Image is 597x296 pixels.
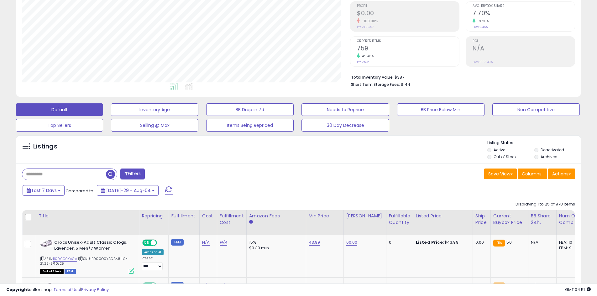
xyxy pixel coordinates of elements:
[40,269,64,274] span: All listings that are currently out of stock and unavailable for purchase on Amazon
[40,240,53,247] img: 3133AloH3rL._SL40_.jpg
[473,25,488,29] small: Prev: 6.46%
[249,240,301,245] div: 15%
[171,239,183,246] small: FBM
[16,119,103,132] button: Top Sellers
[473,4,575,8] span: Avg. Buybox Share
[493,240,505,247] small: FBA
[357,4,459,8] span: Profit
[565,287,591,293] span: 2025-08-12 04:51 GMT
[559,240,580,245] div: FBA: 10
[492,103,580,116] button: Non Competitive
[54,287,80,293] a: Terms of Use
[357,10,459,18] h2: $0.00
[39,213,136,219] div: Title
[473,39,575,43] span: ROI
[357,45,459,53] h2: 759
[357,39,459,43] span: Ordered Items
[6,287,29,293] strong: Copyright
[416,239,444,245] b: Listed Price:
[53,256,77,262] a: B000O0YACA
[249,219,253,225] small: Amazon Fees.
[23,185,65,196] button: Last 7 Days
[493,213,526,226] div: Current Buybox Price
[142,249,164,255] div: Amazon AI
[346,213,384,219] div: [PERSON_NAME]
[40,256,128,266] span: | SKU: B000O0YACA-JULS-21.25-3/10/25
[156,240,166,246] span: OFF
[360,19,378,23] small: -100.00%
[531,240,552,245] div: N/A
[206,119,294,132] button: Items Being Repriced
[351,75,394,80] b: Total Inventory Value:
[473,45,575,53] h2: N/A
[249,213,303,219] div: Amazon Fees
[6,287,109,293] div: seller snap | |
[357,60,369,64] small: Prev: 522
[16,103,103,116] button: Default
[120,169,145,179] button: Filters
[401,81,410,87] span: $144
[475,213,488,226] div: Ship Price
[301,103,389,116] button: Needs to Reprice
[97,185,159,196] button: [DATE]-29 - Aug-04
[475,19,489,23] small: 19.20%
[142,256,164,270] div: Preset:
[142,213,166,219] div: Repricing
[475,240,486,245] div: 0.00
[309,213,341,219] div: Min Price
[65,269,76,274] span: FBM
[346,239,358,246] a: 60.00
[40,240,134,273] div: ASIN:
[559,213,582,226] div: Num of Comp.
[473,60,493,64] small: Prev: 1933.40%
[518,169,547,179] button: Columns
[351,73,570,80] li: $387
[220,213,244,226] div: Fulfillment Cost
[506,239,511,245] span: 50
[32,187,57,194] span: Last 7 Days
[541,154,558,159] label: Archived
[416,240,468,245] div: $43.99
[143,240,151,246] span: ON
[360,54,374,59] small: 45.40%
[487,140,581,146] p: Listing States:
[309,239,320,246] a: 43.99
[206,103,294,116] button: BB Drop in 7d
[522,171,542,177] span: Columns
[494,147,505,153] label: Active
[54,240,130,253] b: Crocs Unisex-Adult Classic Clogs, Lavender, 5 Men/7 Women
[111,103,198,116] button: Inventory Age
[65,188,94,194] span: Compared to:
[351,82,400,87] b: Short Term Storage Fees:
[106,187,151,194] span: [DATE]-29 - Aug-04
[33,142,57,151] h5: Listings
[202,213,214,219] div: Cost
[301,119,389,132] button: 30 Day Decrease
[220,239,227,246] a: N/A
[559,245,580,251] div: FBM: 9
[516,201,575,207] div: Displaying 1 to 25 of 978 items
[389,240,408,245] div: 0
[484,169,517,179] button: Save View
[494,154,516,159] label: Out of Stock
[81,287,109,293] a: Privacy Policy
[531,213,554,226] div: BB Share 24h.
[548,169,575,179] button: Actions
[397,103,484,116] button: BB Price Below Min
[389,213,411,226] div: Fulfillable Quantity
[473,10,575,18] h2: 7.70%
[249,245,301,251] div: $0.30 min
[416,213,470,219] div: Listed Price
[111,119,198,132] button: Selling @ Max
[541,147,564,153] label: Deactivated
[202,239,210,246] a: N/A
[171,213,196,219] div: Fulfillment
[357,25,374,29] small: Prev: $96.67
